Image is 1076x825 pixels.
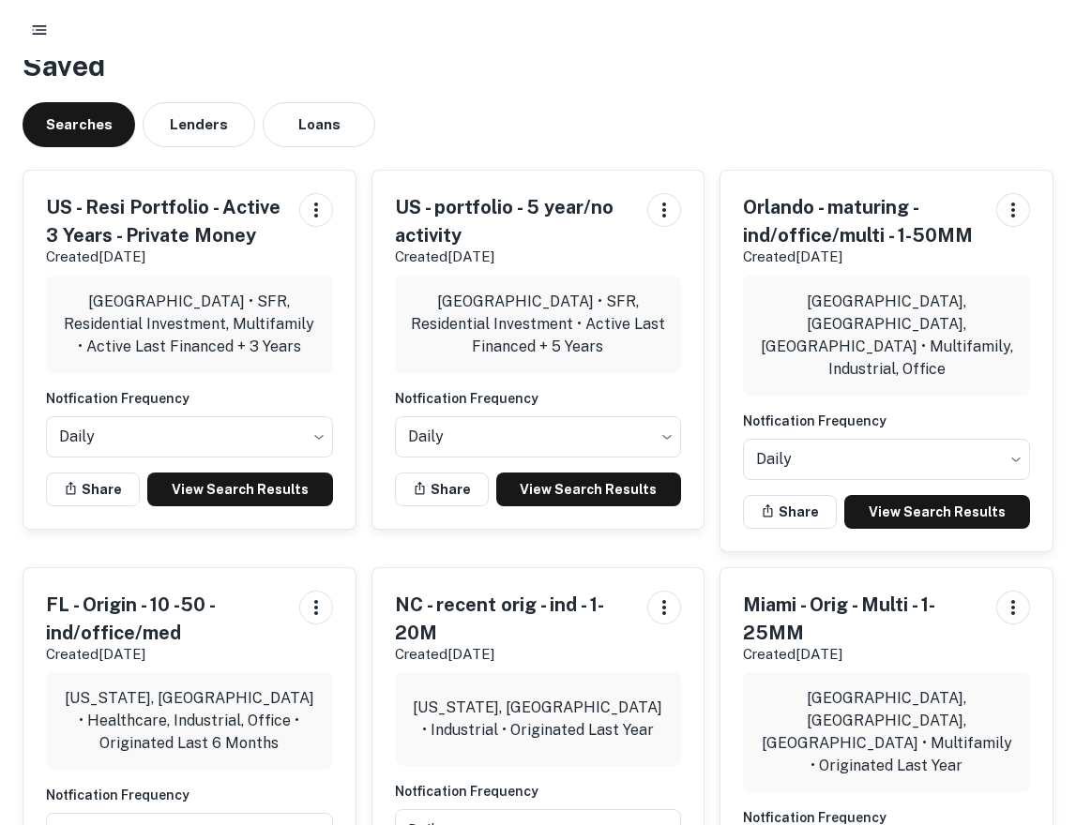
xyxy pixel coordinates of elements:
h5: Miami - Orig - Multi - 1-25MM [743,591,981,647]
div: Without label [395,411,682,463]
button: Share [395,472,489,506]
button: Loans [263,102,375,147]
h5: Orlando - maturing - ind/office/multi - 1-50MM [743,193,981,249]
p: Created [DATE] [46,246,284,268]
p: [GEOGRAPHIC_DATA], [GEOGRAPHIC_DATA], [GEOGRAPHIC_DATA] • Multifamily, Industrial, Office [758,291,1015,381]
p: [US_STATE], [GEOGRAPHIC_DATA] • Industrial • Originated Last Year [410,697,667,742]
h5: NC - recent orig - ind - 1-20M [395,591,633,647]
a: View Search Results [147,472,333,506]
p: Created [DATE] [395,643,633,666]
h3: Saved [23,45,1053,87]
h6: Notfication Frequency [743,411,1030,431]
a: View Search Results [496,472,682,506]
button: Share [46,472,140,506]
p: [GEOGRAPHIC_DATA], [GEOGRAPHIC_DATA], [GEOGRAPHIC_DATA] • Multifamily • Originated Last Year [758,687,1015,777]
p: Created [DATE] [395,246,633,268]
h5: FL - Origin - 10 -50 - ind/office/med [46,591,284,647]
h6: Notfication Frequency [395,388,682,409]
div: Without label [743,433,1030,486]
h6: Notfication Frequency [46,785,333,805]
button: Share [743,495,837,529]
p: [GEOGRAPHIC_DATA] • SFR, Residential Investment • Active Last Financed + 5 Years [410,291,667,358]
button: Lenders [143,102,255,147]
p: [GEOGRAPHIC_DATA] • SFR, Residential Investment, Multifamily • Active Last Financed + 3 Years [61,291,318,358]
h5: US - portfolio - 5 year/no activity [395,193,633,249]
p: Created [DATE] [743,643,981,666]
h6: Notfication Frequency [395,781,682,802]
a: View Search Results [844,495,1030,529]
button: Searches [23,102,135,147]
iframe: Chat Widget [982,675,1076,765]
h5: US - Resi Portfolio - Active 3 Years - Private Money [46,193,284,249]
div: Without label [46,411,333,463]
p: Created [DATE] [743,246,981,268]
p: Created [DATE] [46,643,284,666]
p: [US_STATE], [GEOGRAPHIC_DATA] • Healthcare, Industrial, Office • Originated Last 6 Months [61,687,318,755]
h6: Notfication Frequency [46,388,333,409]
